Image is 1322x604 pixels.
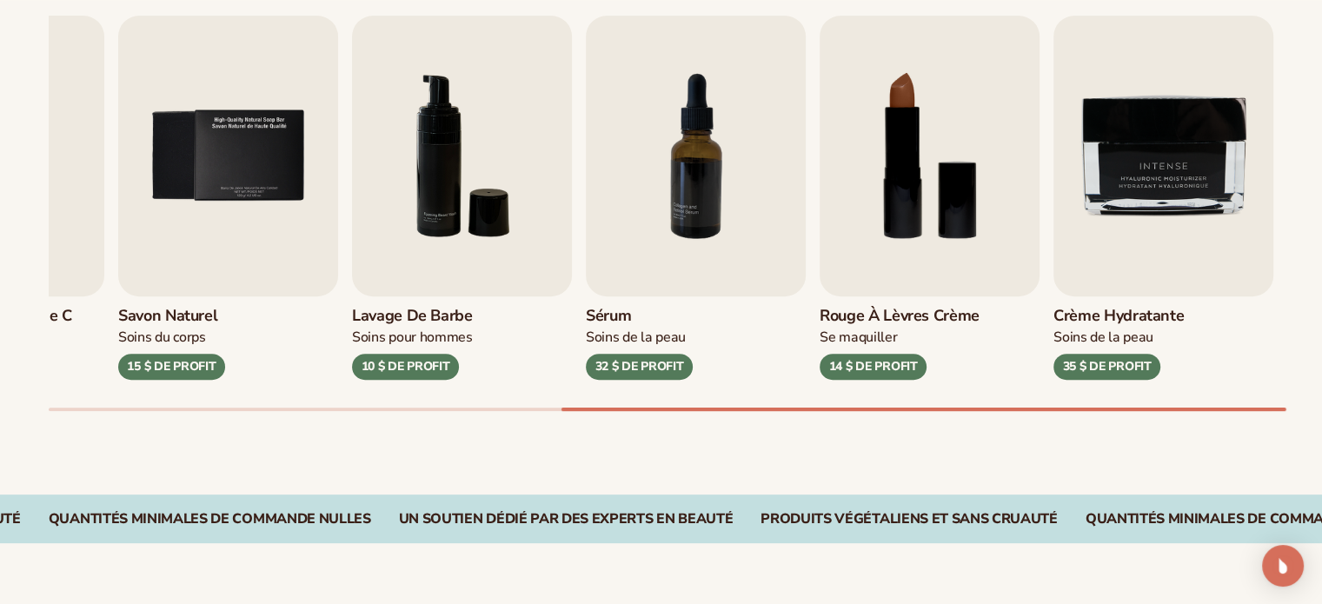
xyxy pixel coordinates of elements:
font: 14 $ DE PROFIT [828,358,917,375]
a: 6 / 9 [352,16,572,380]
font: 15 $ DE PROFIT [127,358,216,375]
font: Sérum [586,305,631,326]
font: Crème hydratante [1053,305,1184,326]
font: Savon naturel [118,305,217,326]
font: Produits végétaliens et sans cruauté [761,509,1057,528]
font: Rouge à lèvres crème [820,305,980,326]
a: 5 / 9 [118,16,338,380]
font: Soins de la peau [1053,328,1153,347]
a: 7 / 9 [586,16,806,380]
font: Se maquiller [820,328,897,347]
font: Lavage de barbe [352,305,473,326]
font: Soins pour hommes [352,328,473,347]
font: Soins de la peau [586,328,686,347]
a: 9 / 9 [1053,16,1273,380]
font: UN SOUTIEN DÉDIÉ PAR DES EXPERTS EN BEAUTÉ [399,509,734,528]
font: 10 $ DE PROFIT [361,358,449,375]
a: 8 / 9 [820,16,1040,380]
font: 35 $ ​​DE PROFIT [1062,358,1151,375]
font: Soins du corps [118,328,206,347]
font: 32 $ DE PROFIT [595,358,683,375]
font: Quantités minimales de commande nulles [49,509,371,528]
div: Open Intercom Messenger [1262,545,1304,587]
